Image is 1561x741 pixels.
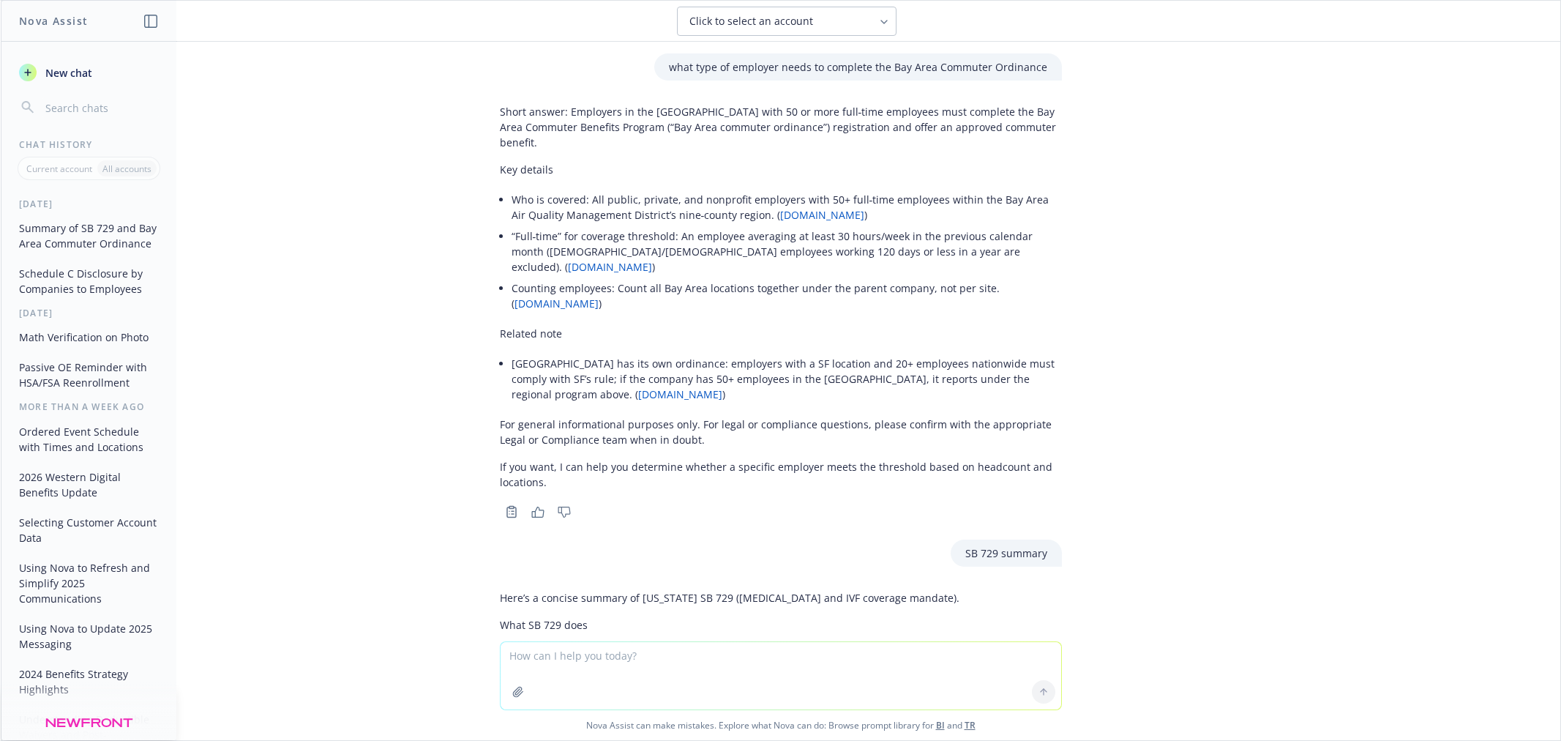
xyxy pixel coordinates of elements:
[500,104,1062,150] p: Short answer: Employers in the [GEOGRAPHIC_DATA] with 50 or more full‑time employees must complet...
[7,710,1554,740] span: Nova Assist can make mistakes. Explore what Nova can do: Browse prompt library for and
[500,459,1062,490] p: If you want, I can help you determine whether a specific employer meets the threshold based on he...
[13,556,165,611] button: Using Nova to Refresh and Simplify 2025 Communications
[505,505,518,518] svg: Copy to clipboard
[102,163,151,175] p: All accounts
[26,163,92,175] p: Current account
[13,420,165,459] button: Ordered Event Schedule with Times and Locations
[1,198,176,210] div: [DATE]
[689,14,813,29] span: Click to select an account
[512,353,1062,405] li: [GEOGRAPHIC_DATA] has its own ordinance: employers with a SF location and 20+ employees nationwid...
[1,307,176,319] div: [DATE]
[638,387,722,401] a: [DOMAIN_NAME]
[13,662,165,701] button: 2024 Benefits Strategy Highlights
[13,465,165,504] button: 2026 Western Digital Benefits Update
[512,226,1062,278] li: “Full‑time” for coverage threshold: An employee averaging at least 30 hours/week in the previous ...
[13,261,165,301] button: Schedule C Disclosure by Companies to Employees
[13,355,165,395] button: Passive OE Reminder with HSA/FSA Reenrollment
[42,97,159,118] input: Search chats
[13,617,165,656] button: Using Nova to Update 2025 Messaging
[965,545,1047,561] p: SB 729 summary
[13,510,165,550] button: Selecting Customer Account Data
[13,59,165,86] button: New chat
[42,65,92,81] span: New chat
[1,401,176,413] div: More than a week ago
[500,326,1062,341] p: Related note
[936,719,945,731] a: BI
[500,417,1062,447] p: For general informational purposes only. For legal or compliance questions, please confirm with t...
[780,208,864,222] a: [DOMAIN_NAME]
[512,189,1062,226] li: Who is covered: All public, private, and nonprofit employers with 50+ full‑time employees within ...
[514,297,599,310] a: [DOMAIN_NAME]
[500,162,1062,177] p: Key details
[13,325,165,349] button: Math Verification on Photo
[19,13,88,29] h1: Nova Assist
[13,216,165,256] button: Summary of SB 729 and Bay Area Commuter Ordinance
[1,138,176,151] div: Chat History
[669,59,1047,75] p: what type of employer needs to complete the Bay Area Commuter Ordinance
[500,590,1062,606] p: Here’s a concise summary of [US_STATE] SB 729 ([MEDICAL_DATA] and IVF coverage mandate).
[965,719,976,731] a: TR
[568,260,652,274] a: [DOMAIN_NAME]
[677,7,896,36] button: Click to select an account
[553,502,576,522] button: Thumbs down
[500,617,1062,633] p: What SB 729 does
[512,278,1062,314] li: Counting employees: Count all Bay Area locations together under the parent company, not per site....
